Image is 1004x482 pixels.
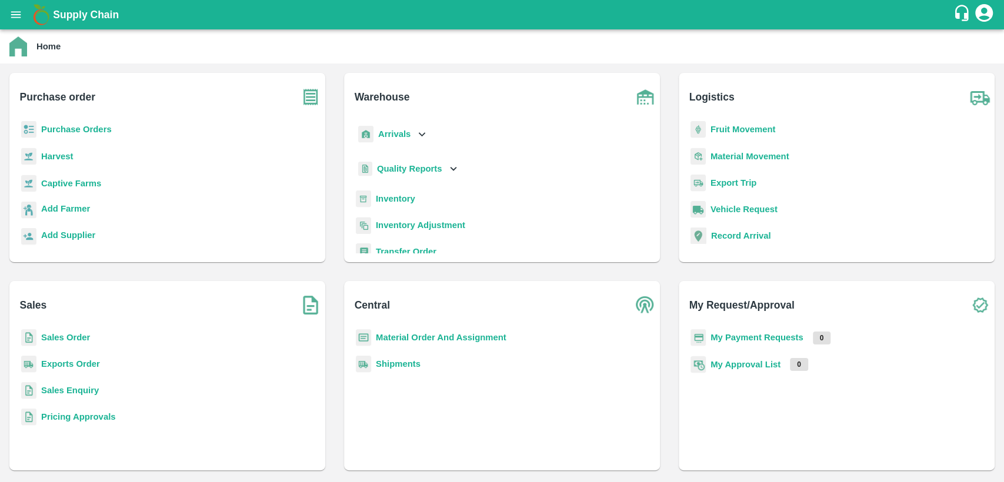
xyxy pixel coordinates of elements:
a: Sales Order [41,333,90,342]
b: Add Supplier [41,230,95,240]
img: whArrival [358,126,373,143]
img: inventory [356,217,371,234]
img: reciept [21,121,36,138]
a: Vehicle Request [711,205,778,214]
img: payment [691,329,706,346]
img: sales [21,382,36,399]
div: account of current user [973,2,995,27]
a: Add Farmer [41,202,90,218]
a: Export Trip [711,178,756,188]
img: home [9,36,27,56]
img: harvest [21,175,36,192]
img: harvest [21,148,36,165]
div: Quality Reports [356,157,460,181]
a: Supply Chain [53,6,953,23]
a: Pricing Approvals [41,412,115,421]
a: Inventory [376,194,415,203]
button: open drawer [2,1,29,28]
b: My Request/Approval [689,297,795,313]
img: recordArrival [691,227,706,244]
a: Material Movement [711,152,789,161]
a: Inventory Adjustment [376,220,465,230]
p: 0 [813,332,831,344]
b: Warehouse [355,89,410,105]
img: purchase [296,82,325,112]
img: warehouse [631,82,660,112]
img: check [965,290,995,320]
img: supplier [21,228,36,245]
a: Purchase Orders [41,125,112,134]
div: customer-support [953,4,973,25]
b: Add Farmer [41,204,90,213]
a: Harvest [41,152,73,161]
b: Quality Reports [377,164,442,173]
a: Exports Order [41,359,100,369]
img: whInventory [356,190,371,207]
a: Record Arrival [711,231,771,240]
img: whTransfer [356,243,371,260]
img: farmer [21,202,36,219]
div: Arrivals [356,121,429,148]
img: delivery [691,175,706,192]
img: qualityReport [358,162,372,176]
a: Captive Farms [41,179,101,188]
img: shipments [356,356,371,373]
b: Logistics [689,89,735,105]
a: Transfer Order [376,247,436,256]
img: soSales [296,290,325,320]
a: Add Supplier [41,229,95,245]
b: Arrivals [378,129,411,139]
b: Home [36,42,61,51]
img: material [691,148,706,165]
img: central [631,290,660,320]
b: Central [355,297,390,313]
img: fruit [691,121,706,138]
b: Supply Chain [53,9,119,21]
a: My Approval List [711,360,780,369]
img: vehicle [691,201,706,218]
img: shipments [21,356,36,373]
a: My Payment Requests [711,333,803,342]
img: sales [21,409,36,426]
img: approval [691,356,706,373]
a: Sales Enquiry [41,386,99,395]
img: centralMaterial [356,329,371,346]
a: Fruit Movement [711,125,776,134]
b: Sales [20,297,47,313]
img: sales [21,329,36,346]
a: Material Order And Assignment [376,333,506,342]
b: Purchase order [20,89,95,105]
a: Shipments [376,359,421,369]
img: truck [965,82,995,112]
p: 0 [790,358,808,371]
img: logo [29,3,53,26]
